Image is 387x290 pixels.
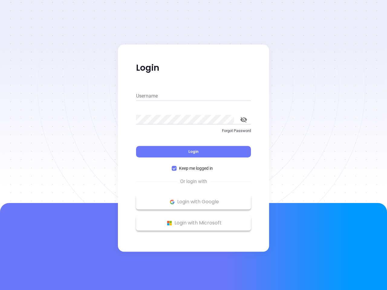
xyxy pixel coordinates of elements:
img: Microsoft Logo [166,219,173,227]
a: Forgot Password [136,128,251,139]
p: Forgot Password [136,128,251,134]
span: Or login with [177,178,210,185]
p: Login with Microsoft [139,218,248,227]
p: Login [136,63,251,73]
img: Google Logo [168,198,176,206]
span: Keep me logged in [177,165,215,172]
span: Login [188,149,199,154]
p: Login with Google [139,197,248,206]
button: toggle password visibility [236,112,251,127]
button: Microsoft Logo Login with Microsoft [136,215,251,230]
button: Login [136,146,251,157]
button: Google Logo Login with Google [136,194,251,209]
